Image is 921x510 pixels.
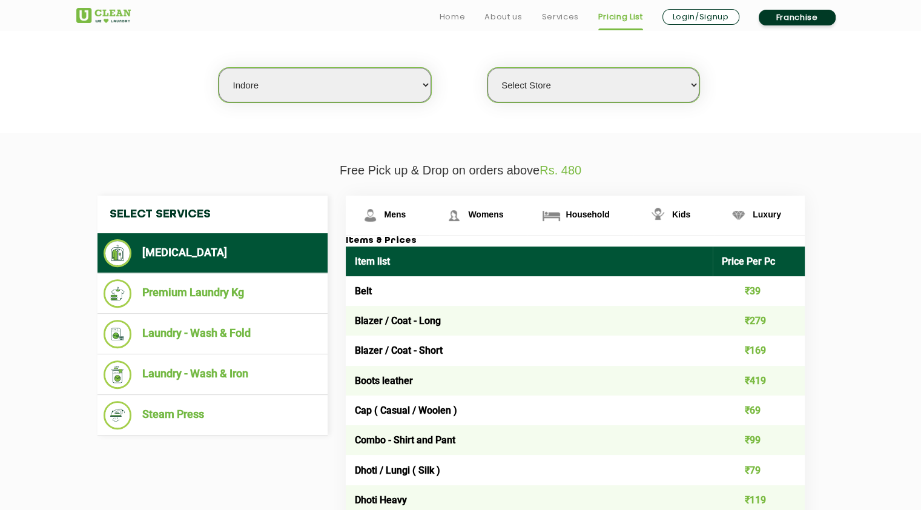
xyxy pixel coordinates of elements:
td: ₹69 [713,396,805,425]
a: Login/Signup [662,9,739,25]
img: Laundry - Wash & Iron [104,360,132,389]
a: Home [440,10,466,24]
p: Free Pick up & Drop on orders above [76,164,845,177]
span: Mens [385,210,406,219]
td: Cap ( Casual / Woolen ) [346,396,713,425]
li: Laundry - Wash & Iron [104,360,322,389]
span: Rs. 480 [540,164,581,177]
img: Premium Laundry Kg [104,279,132,308]
td: Blazer / Coat - Short [346,336,713,365]
td: Blazer / Coat - Long [346,306,713,336]
h4: Select Services [97,196,328,233]
td: Boots leather [346,366,713,396]
a: Franchise [759,10,836,25]
td: ₹169 [713,336,805,365]
td: ₹39 [713,276,805,306]
span: Womens [468,210,503,219]
img: Steam Press [104,401,132,429]
img: Luxury [728,205,749,226]
th: Item list [346,247,713,276]
th: Price Per Pc [713,247,805,276]
img: Womens [443,205,464,226]
td: ₹279 [713,306,805,336]
span: Kids [672,210,690,219]
img: Dry Cleaning [104,239,132,267]
td: Combo - Shirt and Pant [346,425,713,455]
li: [MEDICAL_DATA] [104,239,322,267]
img: Mens [360,205,381,226]
a: Services [541,10,578,24]
img: Household [541,205,562,226]
td: ₹99 [713,425,805,455]
li: Laundry - Wash & Fold [104,320,322,348]
img: Kids [647,205,668,226]
li: Premium Laundry Kg [104,279,322,308]
img: Laundry - Wash & Fold [104,320,132,348]
td: Belt [346,276,713,306]
img: UClean Laundry and Dry Cleaning [76,8,131,23]
span: Household [566,210,609,219]
td: Dhoti / Lungi ( Silk ) [346,455,713,485]
li: Steam Press [104,401,322,429]
span: Luxury [753,210,781,219]
a: Pricing List [598,10,643,24]
h3: Items & Prices [346,236,805,247]
a: About us [484,10,522,24]
td: ₹419 [713,366,805,396]
td: ₹79 [713,455,805,485]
